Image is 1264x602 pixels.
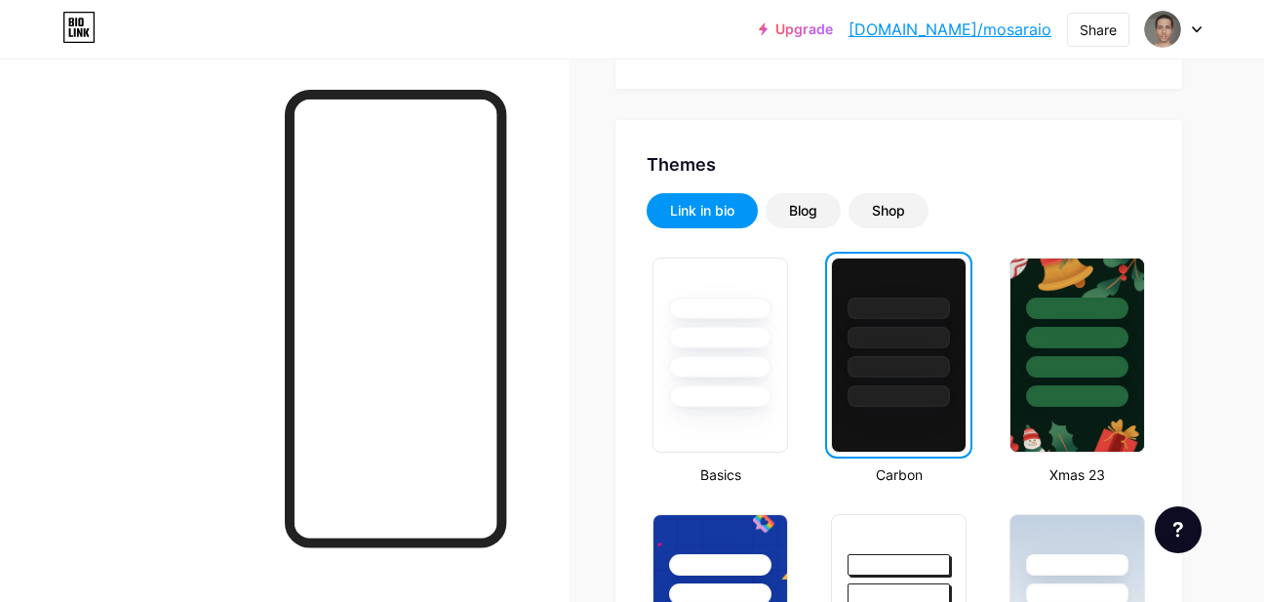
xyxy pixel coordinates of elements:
div: Xmas 23 [1004,464,1151,485]
a: Upgrade [759,21,833,37]
a: [DOMAIN_NAME]/mosaraio [849,18,1051,41]
div: Basics [647,464,794,485]
div: Blog [789,201,817,221]
div: Share [1080,20,1117,40]
img: mosaraio [1144,11,1181,48]
div: Shop [872,201,905,221]
div: Themes [647,151,1151,178]
div: Carbon [825,464,972,485]
div: Link in bio [670,201,734,221]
